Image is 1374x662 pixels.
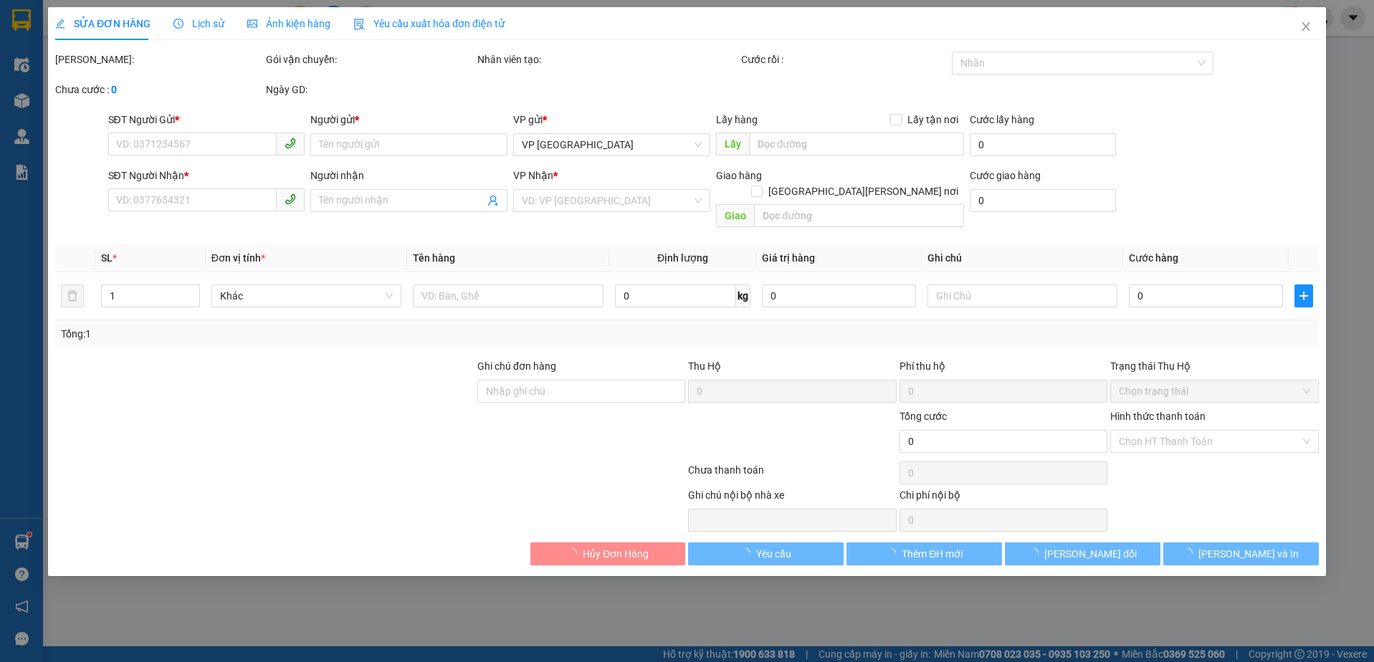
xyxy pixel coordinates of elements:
div: [PERSON_NAME]: [55,52,263,67]
input: Cước lấy hàng [970,133,1116,156]
span: kg [736,284,750,307]
span: clock-circle [173,19,183,29]
div: Ngày GD: [267,82,474,97]
span: Giao hàng [716,170,762,181]
div: Trạng thái Thu Hộ [1110,358,1318,374]
span: Thêm ĐH mới [902,546,963,562]
span: Ảnh kiện hàng [247,18,330,29]
span: Tổng cước [900,411,947,422]
input: Dọc đường [754,204,964,227]
span: Tên hàng [413,252,455,264]
span: VP Nhận [513,170,553,181]
span: Hủy Đơn Hàng [583,546,649,562]
span: phone [285,193,297,205]
div: Phí thu hộ [900,358,1107,380]
span: Lấy hàng [716,114,758,125]
span: plus [1295,290,1312,302]
label: Hình thức thanh toán [1110,411,1206,422]
span: [GEOGRAPHIC_DATA][PERSON_NAME] nơi [763,183,964,199]
button: Thêm ĐH mới [846,542,1002,565]
span: [PERSON_NAME] đổi [1044,546,1137,562]
input: Ghi Chú [927,284,1118,307]
span: loading [740,548,756,558]
div: Gói vận chuyển: [267,52,474,67]
div: SĐT Người Gửi [108,112,305,128]
span: Lấy [716,133,749,155]
span: SỬA ĐƠN HÀNG [55,18,151,29]
input: VD: Bàn, Ghế [413,284,603,307]
span: Định lượng [657,252,708,264]
button: Yêu cầu [689,542,844,565]
button: [PERSON_NAME] đổi [1005,542,1160,565]
input: Cước giao hàng [970,189,1116,212]
span: Lấy tận nơi [902,112,964,128]
div: Người nhận [311,168,508,183]
label: Ghi chú đơn hàng [477,360,556,372]
div: Ghi chú nội bộ nhà xe [688,487,896,509]
div: Người gửi [311,112,508,128]
div: Chi phí nội bộ [900,487,1107,509]
span: loading [567,548,583,558]
span: edit [55,19,65,29]
div: Cước rồi : [741,52,949,67]
span: Lịch sử [173,18,224,29]
span: Cước hàng [1129,252,1178,264]
span: Giao [716,204,754,227]
span: picture [247,19,257,29]
span: Giá trị hàng [762,252,815,264]
span: phone [285,138,297,149]
div: Chưa cước : [55,82,263,97]
span: user-add [487,195,499,206]
button: delete [61,284,84,307]
span: loading [886,548,902,558]
span: [PERSON_NAME] và In [1198,546,1299,562]
label: Cước lấy hàng [970,114,1034,125]
span: loading [1029,548,1044,558]
button: Hủy Đơn Hàng [530,542,686,565]
label: Cước giao hàng [970,170,1041,181]
span: Yêu cầu xuất hóa đơn điện tử [353,18,505,29]
span: Yêu cầu [756,546,791,562]
span: SL [101,252,113,264]
div: SĐT Người Nhận [108,168,305,183]
button: plus [1294,284,1313,307]
th: Ghi chú [922,244,1124,272]
input: Dọc đường [749,133,964,155]
input: Ghi chú đơn hàng [477,380,685,403]
span: Khác [220,285,393,307]
span: close [1300,21,1312,32]
button: Close [1286,7,1326,47]
button: [PERSON_NAME] và In [1163,542,1319,565]
span: Đơn vị tính [211,252,265,264]
span: VP Đà Nẵng [522,134,702,155]
span: loading [1183,548,1198,558]
img: icon [353,19,365,30]
span: Thu Hộ [688,360,721,372]
span: Chọn trạng thái [1119,380,1309,402]
div: Nhân viên tạo: [477,52,738,67]
div: Chưa thanh toán [687,462,897,487]
b: 0 [111,84,117,95]
div: Tổng: 1 [61,326,530,342]
div: VP gửi [513,112,710,128]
